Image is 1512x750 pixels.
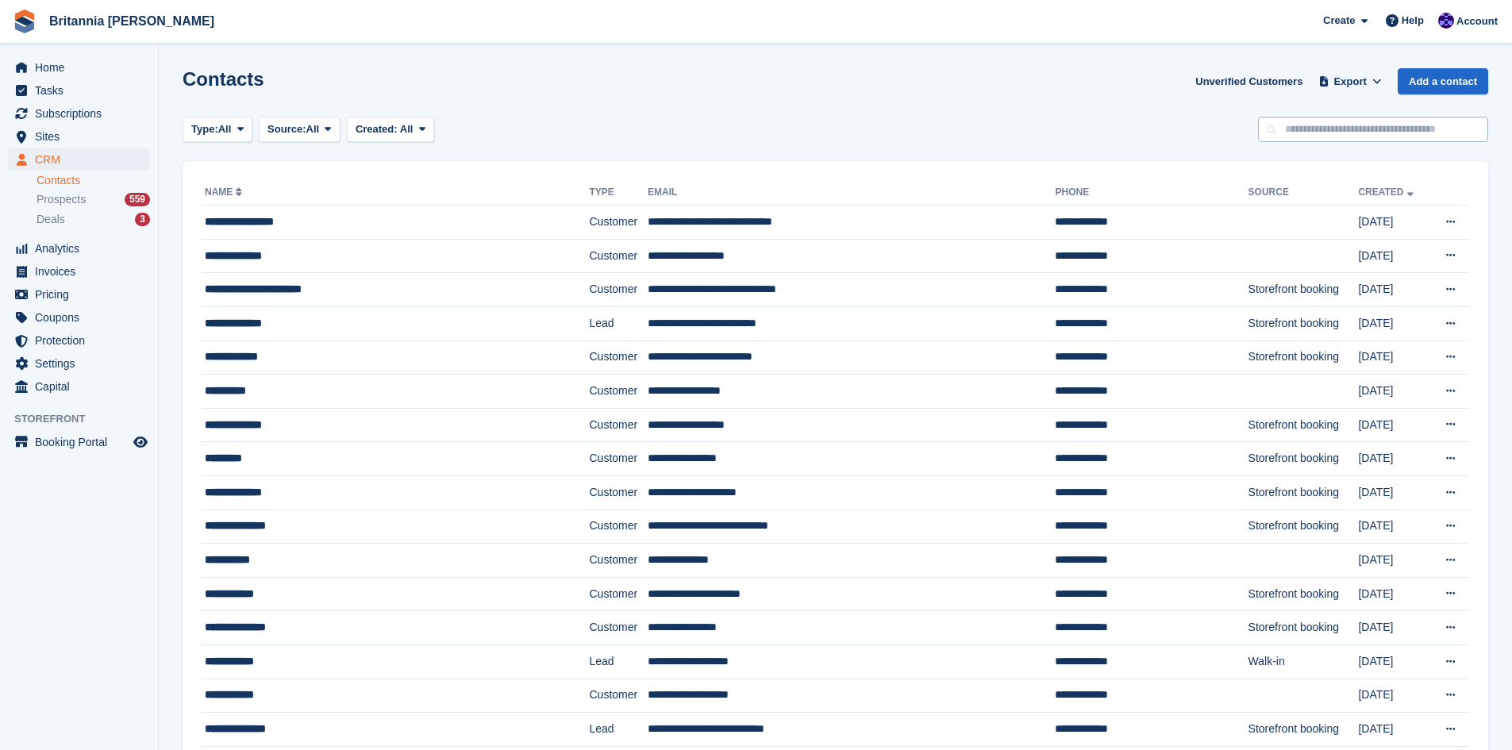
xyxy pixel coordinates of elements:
a: Deals 3 [37,211,150,228]
a: Prospects 559 [37,191,150,208]
a: menu [8,125,150,148]
span: All [306,121,320,137]
td: Customer [589,442,648,476]
span: Help [1402,13,1424,29]
span: Account [1456,13,1498,29]
td: Customer [589,340,648,375]
td: Lead [589,644,648,679]
td: Lead [589,713,648,747]
a: menu [8,352,150,375]
td: Customer [589,510,648,544]
span: Capital [35,375,130,398]
td: Storefront booking [1248,408,1359,442]
td: [DATE] [1358,577,1429,611]
a: menu [8,431,150,453]
td: Customer [589,375,648,409]
td: Customer [589,239,648,273]
h1: Contacts [183,68,264,90]
span: Coupons [35,306,130,329]
button: Type: All [183,117,252,143]
span: Created: [356,123,398,135]
button: Source: All [259,117,340,143]
a: menu [8,102,150,125]
td: [DATE] [1358,408,1429,442]
span: Source: [267,121,306,137]
td: Customer [589,206,648,240]
span: Deals [37,212,65,227]
td: Customer [589,544,648,578]
a: menu [8,56,150,79]
span: CRM [35,148,130,171]
a: Britannia [PERSON_NAME] [43,8,221,34]
td: Customer [589,408,648,442]
span: Storefront [14,411,158,427]
span: Invoices [35,260,130,283]
td: [DATE] [1358,475,1429,510]
td: Storefront booking [1248,611,1359,645]
span: Prospects [37,192,86,207]
span: Type: [191,121,218,137]
a: menu [8,79,150,102]
span: Subscriptions [35,102,130,125]
div: 559 [125,193,150,206]
td: Customer [589,577,648,611]
a: menu [8,260,150,283]
td: [DATE] [1358,611,1429,645]
td: [DATE] [1358,713,1429,747]
a: Contacts [37,173,150,188]
a: Created [1358,187,1416,198]
a: menu [8,306,150,329]
td: [DATE] [1358,306,1429,340]
td: Storefront booking [1248,475,1359,510]
span: Analytics [35,237,130,260]
td: Storefront booking [1248,273,1359,307]
td: [DATE] [1358,644,1429,679]
span: Sites [35,125,130,148]
td: [DATE] [1358,442,1429,476]
a: menu [8,237,150,260]
img: stora-icon-8386f47178a22dfd0bd8f6a31ec36ba5ce8667c1dd55bd0f319d3a0aa187defe.svg [13,10,37,33]
th: Email [648,180,1055,206]
td: [DATE] [1358,273,1429,307]
button: Export [1315,68,1385,94]
a: Name [205,187,245,198]
td: Customer [589,679,648,713]
span: Home [35,56,130,79]
td: [DATE] [1358,544,1429,578]
td: Lead [589,306,648,340]
td: [DATE] [1358,239,1429,273]
td: [DATE] [1358,375,1429,409]
td: [DATE] [1358,510,1429,544]
img: Tina Tyson [1438,13,1454,29]
td: Customer [589,611,648,645]
a: menu [8,375,150,398]
td: Customer [589,475,648,510]
td: Storefront booking [1248,442,1359,476]
td: Storefront booking [1248,713,1359,747]
button: Created: All [347,117,434,143]
span: Create [1323,13,1355,29]
td: Storefront booking [1248,340,1359,375]
a: Preview store [131,433,150,452]
span: All [218,121,232,137]
span: Export [1334,74,1367,90]
td: [DATE] [1358,340,1429,375]
span: Pricing [35,283,130,306]
td: Customer [589,273,648,307]
span: Protection [35,329,130,352]
a: Unverified Customers [1189,68,1309,94]
a: menu [8,283,150,306]
span: All [400,123,414,135]
a: Add a contact [1398,68,1488,94]
th: Source [1248,180,1359,206]
span: Settings [35,352,130,375]
span: Tasks [35,79,130,102]
a: menu [8,148,150,171]
span: Booking Portal [35,431,130,453]
td: Storefront booking [1248,577,1359,611]
td: [DATE] [1358,206,1429,240]
div: 3 [135,213,150,226]
td: [DATE] [1358,679,1429,713]
td: Walk-in [1248,644,1359,679]
th: Type [589,180,648,206]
